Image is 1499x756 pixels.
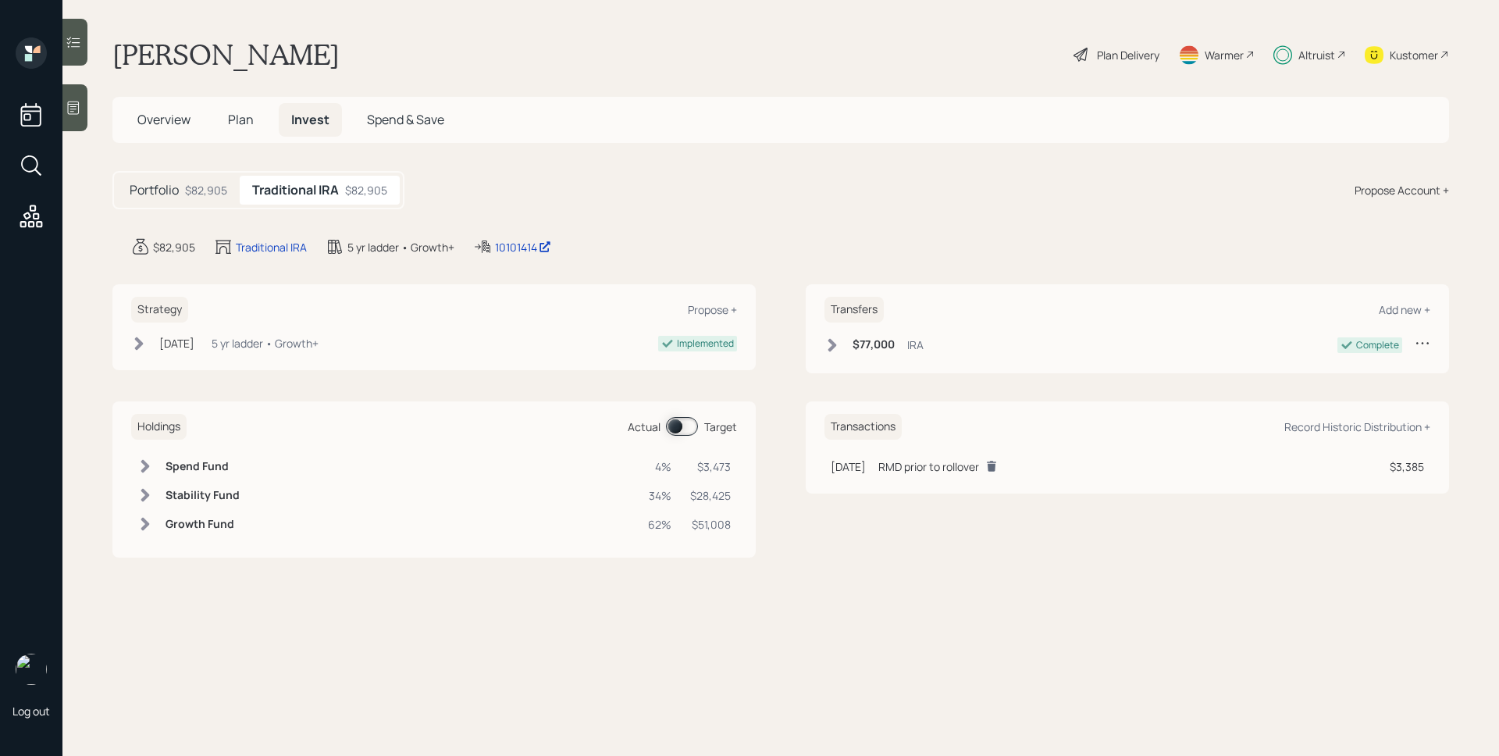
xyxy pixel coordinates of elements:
h6: Spend Fund [166,460,240,473]
h5: Portfolio [130,183,179,198]
h6: Transfers [824,297,884,323]
div: Log out [12,704,50,719]
div: [DATE] [159,335,194,351]
h6: Holdings [131,414,187,440]
div: Add new + [1379,302,1430,317]
div: Implemented [677,337,734,351]
div: $3,473 [690,458,731,475]
div: Traditional IRA [236,239,307,255]
h6: Transactions [824,414,902,440]
div: [DATE] [831,458,866,475]
span: Plan [228,111,254,128]
h6: Strategy [131,297,188,323]
div: IRA [907,337,924,353]
div: Propose Account + [1355,182,1449,198]
div: $82,905 [345,182,387,198]
div: $82,905 [185,182,227,198]
div: 62% [648,516,671,533]
div: 5 yr ladder • Growth+ [347,239,454,255]
span: Spend & Save [367,111,444,128]
div: $82,905 [153,239,195,255]
h1: [PERSON_NAME] [112,37,340,72]
div: Actual [628,419,660,435]
div: Kustomer [1390,47,1438,63]
h6: Growth Fund [166,518,240,531]
div: $51,008 [690,516,731,533]
div: 5 yr ladder • Growth+ [212,335,319,351]
div: Record Historic Distribution + [1284,419,1430,434]
div: Target [704,419,737,435]
div: 34% [648,487,671,504]
h5: Traditional IRA [252,183,339,198]
div: Complete [1356,338,1399,352]
div: Plan Delivery [1097,47,1159,63]
div: Altruist [1298,47,1335,63]
span: Overview [137,111,190,128]
div: 4% [648,458,671,475]
h6: Stability Fund [166,489,240,502]
h6: $77,000 [853,338,895,351]
div: 10101414 [495,239,551,255]
span: Invest [291,111,329,128]
div: Warmer [1205,47,1244,63]
div: Propose + [688,302,737,317]
div: $3,385 [1390,458,1424,475]
div: $28,425 [690,487,731,504]
img: james-distasi-headshot.png [16,654,47,685]
div: RMD prior to rollover [878,458,979,475]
